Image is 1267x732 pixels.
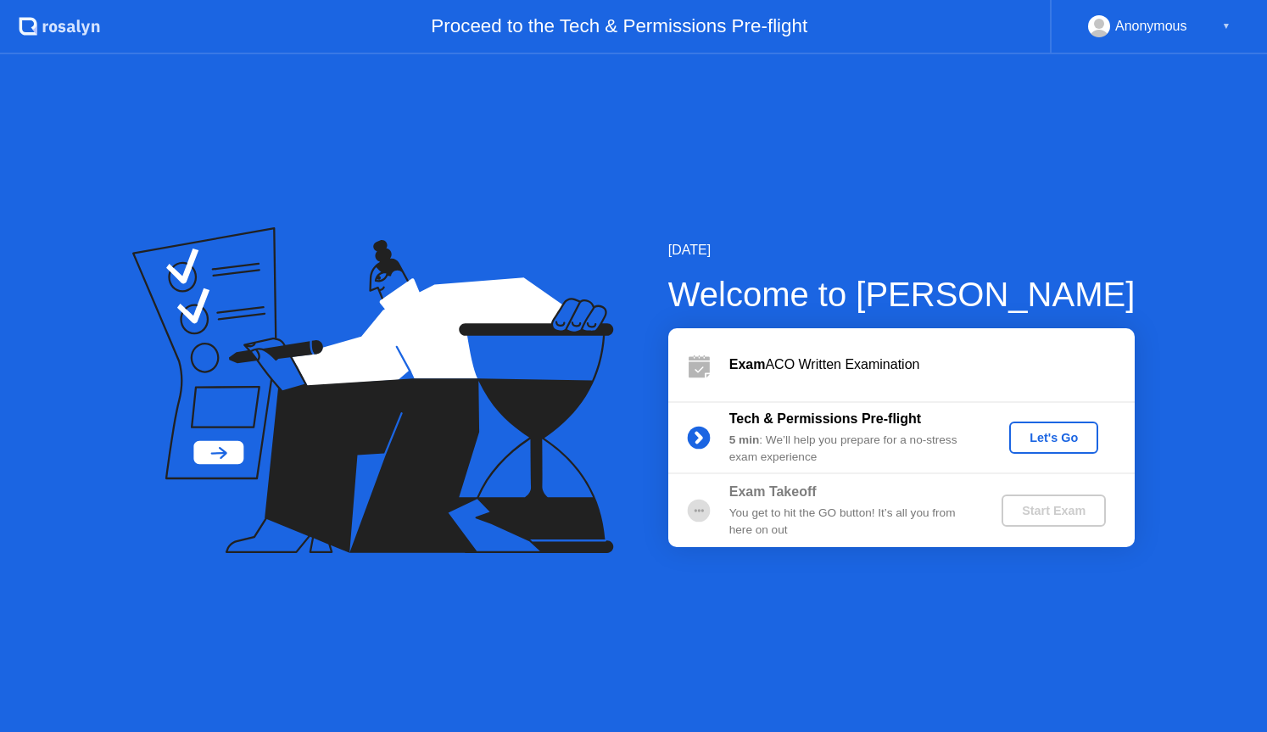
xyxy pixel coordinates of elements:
[1008,504,1099,517] div: Start Exam
[729,411,921,426] b: Tech & Permissions Pre-flight
[729,433,760,446] b: 5 min
[729,484,817,499] b: Exam Takeoff
[1009,422,1098,454] button: Let's Go
[729,432,974,467] div: : We’ll help you prepare for a no-stress exam experience
[729,505,974,539] div: You get to hit the GO button! It’s all you from here on out
[729,357,766,372] b: Exam
[1016,431,1091,444] div: Let's Go
[729,355,1135,375] div: ACO Written Examination
[668,269,1136,320] div: Welcome to [PERSON_NAME]
[1222,15,1231,37] div: ▼
[668,240,1136,260] div: [DATE]
[1115,15,1187,37] div: Anonymous
[1002,495,1106,527] button: Start Exam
